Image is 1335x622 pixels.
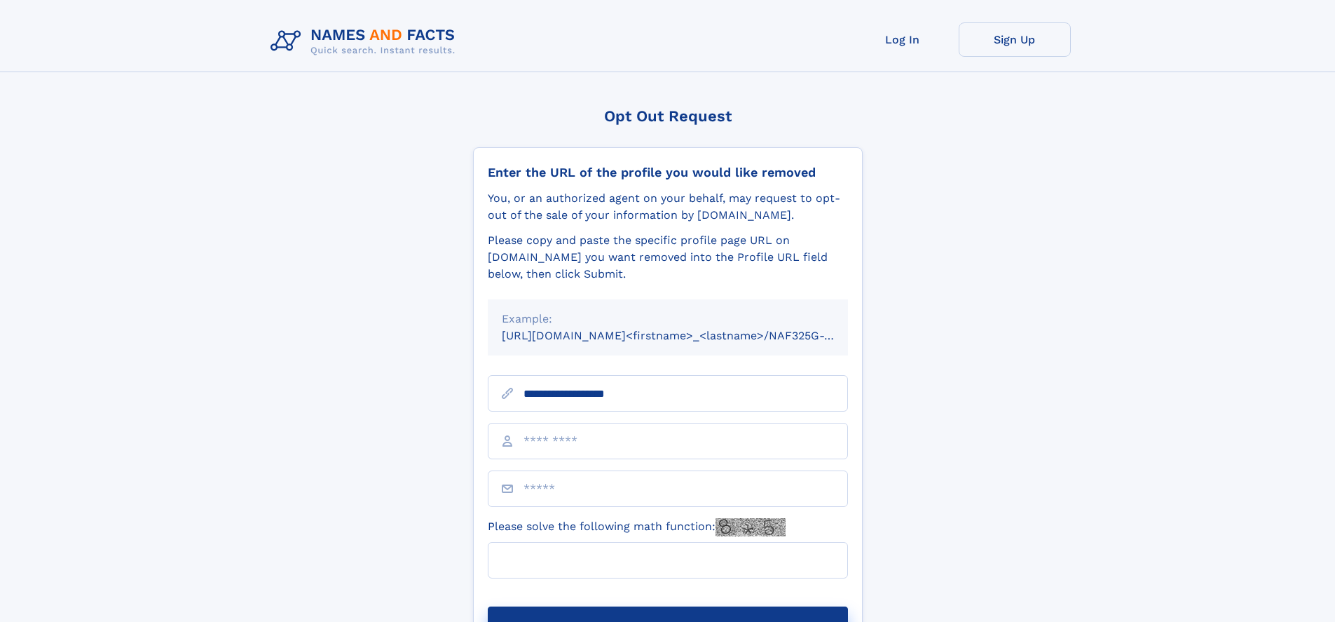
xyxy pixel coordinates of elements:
div: Opt Out Request [473,107,863,125]
img: Logo Names and Facts [265,22,467,60]
a: Log In [847,22,959,57]
div: Enter the URL of the profile you would like removed [488,165,848,180]
a: Sign Up [959,22,1071,57]
small: [URL][DOMAIN_NAME]<firstname>_<lastname>/NAF325G-xxxxxxxx [502,329,875,342]
div: Example: [502,311,834,327]
div: You, or an authorized agent on your behalf, may request to opt-out of the sale of your informatio... [488,190,848,224]
label: Please solve the following math function: [488,518,786,536]
div: Please copy and paste the specific profile page URL on [DOMAIN_NAME] you want removed into the Pr... [488,232,848,283]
